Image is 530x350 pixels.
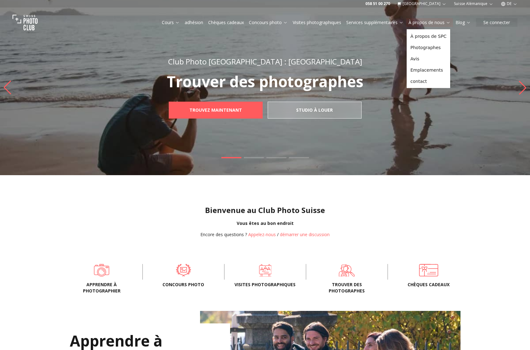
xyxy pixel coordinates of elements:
a: Blog [455,19,471,26]
font: [GEOGRAPHIC_DATA] [403,1,441,6]
font: studio à louer [296,107,333,113]
font: Bienvenue au Club Photo Suisse [205,205,325,215]
a: Emplacements [408,64,449,76]
font: Trouver des photographes [167,71,363,92]
a: Apprendre à photographier [71,264,132,276]
a: Chèques cadeaux [208,19,244,26]
font: Cours [162,19,174,25]
font: TROUVEZ MAINTENANT [189,107,242,113]
font: Avis [410,56,419,61]
a: Trouver des photographes [316,264,378,276]
font: Chèques cadeaux [208,19,244,25]
a: Photographes [408,42,449,53]
button: Visites photographiques [290,18,344,27]
button: démarrer une discussion [280,231,330,238]
font: DE [507,1,512,6]
font: Photographes [410,45,441,50]
button: Services supplémentaires [344,18,406,27]
a: Visites photographiques [234,264,296,276]
a: Services supplémentaires [346,19,404,26]
font: Club Photo [GEOGRAPHIC_DATA] : [GEOGRAPHIC_DATA] [168,56,362,67]
a: Chèques cadeaux [398,264,459,276]
font: Services supplémentaires [346,19,398,25]
button: adhésion [182,18,206,27]
a: TROUVEZ MAINTENANT [169,102,263,119]
a: contact [408,76,449,87]
font: contact [410,79,427,84]
font: Vous êtes au bon endroit [237,220,294,226]
font: Emplacements [410,68,443,73]
a: À propos de SPC [408,31,449,42]
font: Suisse alémanique [454,1,487,6]
img: Club photo suisse [13,10,38,35]
button: Cours [159,18,182,27]
font: Apprendre à photographier [83,282,121,294]
font: adhésion [185,19,203,25]
font: Concours photo [162,282,204,287]
font: À propos de SPC [410,34,446,39]
a: adhésion [185,19,203,26]
a: Avis [408,53,449,64]
button: Chèques cadeaux [206,18,246,27]
button: Concours photo [246,18,290,27]
font: Trouver des photographes [329,282,365,294]
button: Se connecter [476,18,517,27]
font: À propos de nous [409,19,445,25]
font: Chèques cadeaux [408,282,450,287]
a: Appelez-nous [248,231,276,237]
a: Cours [162,19,180,26]
a: Visites photographiques [293,19,341,26]
font: Encore des questions ? [200,231,247,237]
font: Se connecter [483,19,510,25]
font: Visites photographiques [234,282,296,287]
a: 058 51 00 270 [365,1,390,6]
a: Concours photo [153,264,214,276]
a: À propos de nous [409,19,450,26]
button: Blog [453,18,473,27]
font: Blog [455,19,465,25]
font: Visites photographiques [293,19,341,25]
button: À propos de nous [406,18,453,27]
a: studio à louer [268,102,362,119]
font: / [277,231,279,237]
font: Concours photo [249,19,282,25]
a: Concours photo [249,19,288,26]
